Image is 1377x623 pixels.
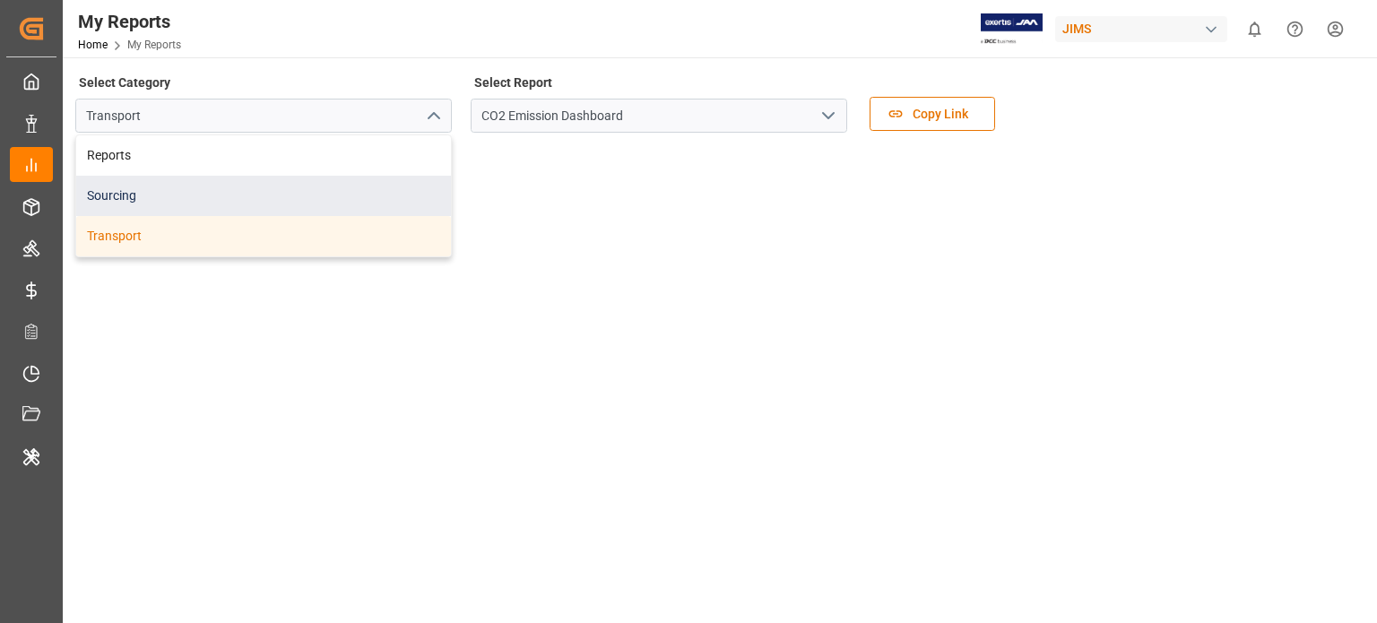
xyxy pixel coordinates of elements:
div: JIMS [1055,16,1227,42]
input: Type to search/select [471,99,847,133]
button: JIMS [1055,12,1234,46]
button: show 0 new notifications [1234,9,1275,49]
label: Select Category [75,70,173,95]
button: Help Center [1275,9,1315,49]
img: Exertis%20JAM%20-%20Email%20Logo.jpg_1722504956.jpg [981,13,1043,45]
button: open menu [814,102,841,130]
span: Copy Link [904,105,977,124]
label: Select Report [471,70,555,95]
a: Home [78,39,108,51]
button: close menu [419,102,446,130]
div: Transport [76,216,451,256]
div: My Reports [78,8,181,35]
div: Sourcing [76,176,451,216]
input: Type to search/select [75,99,452,133]
button: Copy Link [870,97,995,131]
div: Reports [76,135,451,176]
